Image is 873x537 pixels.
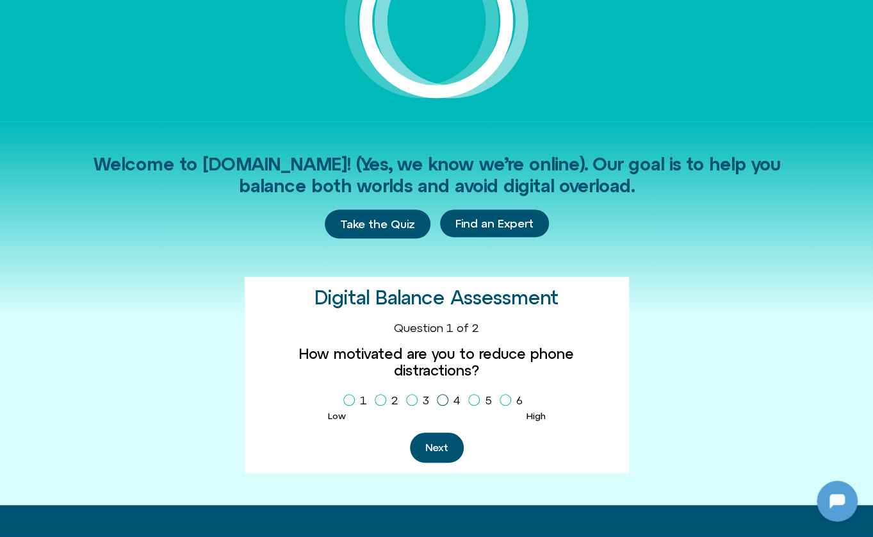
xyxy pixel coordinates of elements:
textarea: Message Input [22,413,199,425]
label: 1 [343,390,372,411]
span: Find an Expert [455,217,534,230]
img: N5FCcHC.png [12,6,32,27]
label: How motivated are you to reduce phone distractions? [255,345,619,379]
div: Question 1 of 2 [255,321,619,335]
span: Welcome to [DOMAIN_NAME]! (Yes, we know we’re online). Our goal is to help you balance both world... [93,154,780,196]
label: 6 [500,390,528,411]
label: 2 [375,390,404,411]
h2: Digital Balance Assessment [314,287,559,308]
svg: Voice Input Button [220,409,240,429]
form: Homepage Sign Up [255,321,619,463]
label: 5 [468,390,497,411]
h1: [DOMAIN_NAME] [79,335,177,352]
a: Take the Quiz [325,210,430,239]
span: High [526,411,546,421]
span: Low [328,411,346,421]
button: Next [410,433,464,463]
a: Find an Expert [440,210,549,238]
button: Expand Header Button [3,3,253,30]
span: Take the Quiz [340,217,415,231]
img: N5FCcHC.png [102,270,154,321]
label: 4 [437,390,466,411]
h2: [DOMAIN_NAME] [38,8,197,25]
label: 3 [406,390,434,411]
svg: Restart Conversation Button [202,6,224,28]
svg: Close Chatbot Button [224,6,245,28]
iframe: Botpress [817,481,858,522]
